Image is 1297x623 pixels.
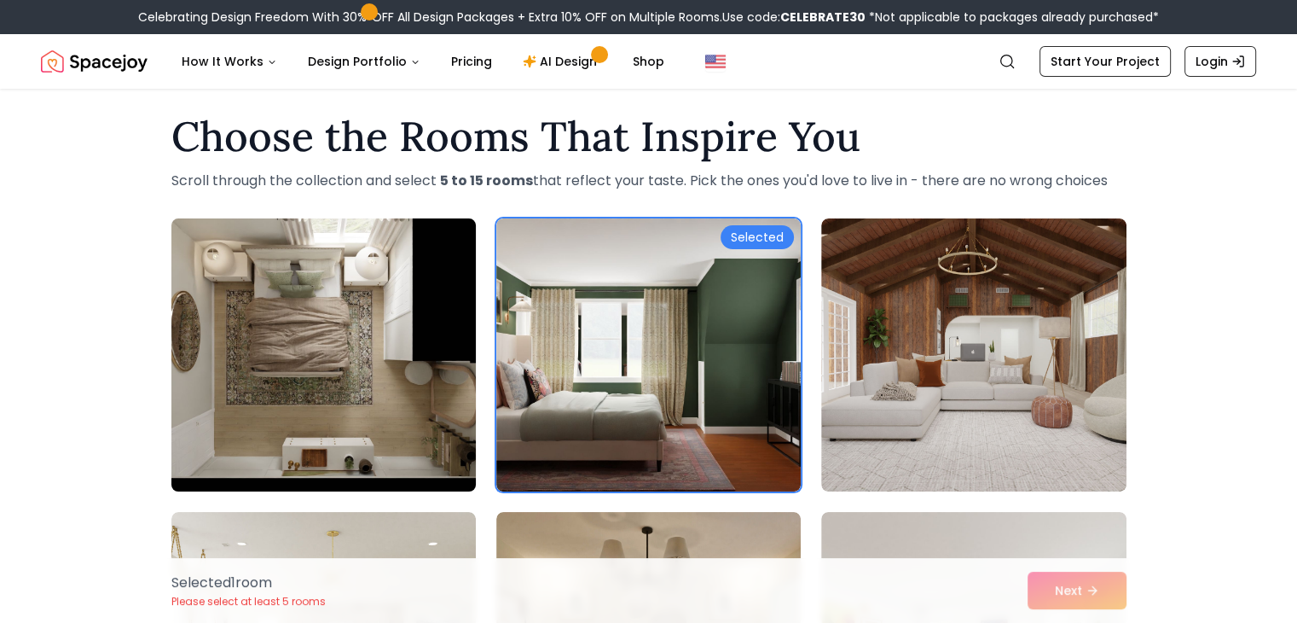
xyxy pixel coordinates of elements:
[705,51,726,72] img: United States
[294,44,434,79] button: Design Portfolio
[41,44,148,79] a: Spacejoy
[437,44,506,79] a: Pricing
[171,116,1126,157] h1: Choose the Rooms That Inspire You
[1039,46,1171,77] a: Start Your Project
[722,9,866,26] span: Use code:
[171,573,326,593] p: Selected 1 room
[41,34,1256,89] nav: Global
[821,218,1126,492] img: Room room-3
[171,595,326,608] p: Please select at least 5 rooms
[171,171,1126,191] p: Scroll through the collection and select that reflect your taste. Pick the ones you'd love to liv...
[168,44,291,79] button: How It Works
[619,44,678,79] a: Shop
[721,225,794,249] div: Selected
[164,212,483,498] img: Room room-1
[41,44,148,79] img: Spacejoy Logo
[168,44,678,79] nav: Main
[1184,46,1256,77] a: Login
[440,171,533,190] strong: 5 to 15 rooms
[866,9,1159,26] span: *Not applicable to packages already purchased*
[496,218,801,492] img: Room room-2
[780,9,866,26] b: CELEBRATE30
[509,44,616,79] a: AI Design
[138,9,1159,26] div: Celebrating Design Freedom With 30% OFF All Design Packages + Extra 10% OFF on Multiple Rooms.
